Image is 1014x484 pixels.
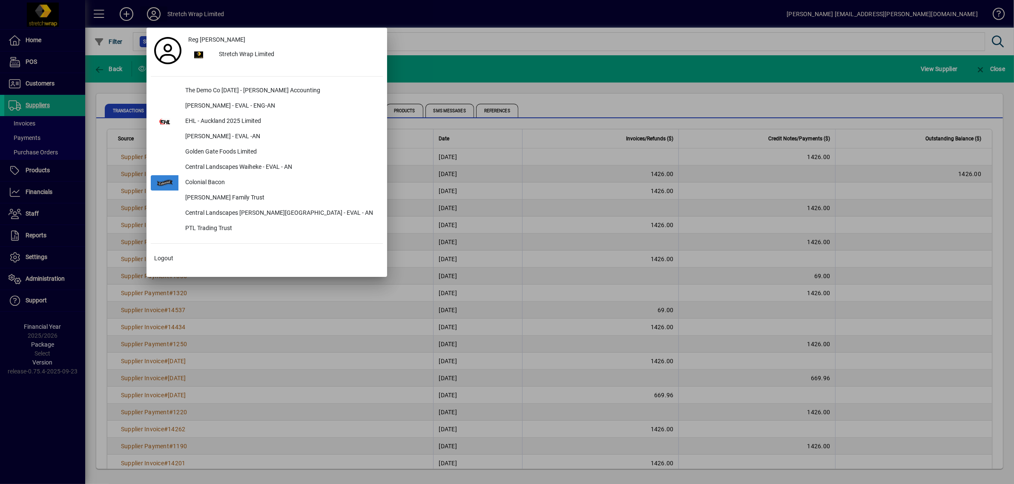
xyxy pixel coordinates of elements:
button: [PERSON_NAME] - EVAL - ENG-AN [151,99,383,114]
button: Stretch Wrap Limited [185,47,383,63]
button: Logout [151,251,383,266]
button: [PERSON_NAME] - EVAL -AN [151,129,383,145]
button: PTL Trading Trust [151,221,383,236]
button: Golden Gate Foods Limited [151,145,383,160]
span: Reg [PERSON_NAME] [188,35,245,44]
div: Stretch Wrap Limited [212,47,383,63]
div: [PERSON_NAME] - EVAL -AN [178,129,383,145]
a: Profile [151,43,185,58]
div: [PERSON_NAME] - EVAL - ENG-AN [178,99,383,114]
div: Central Landscapes Waiheke - EVAL - AN [178,160,383,175]
span: Logout [154,254,173,263]
button: Central Landscapes Waiheke - EVAL - AN [151,160,383,175]
div: PTL Trading Trust [178,221,383,236]
div: EHL - Auckland 2025 Limited [178,114,383,129]
button: Colonial Bacon [151,175,383,191]
a: Reg [PERSON_NAME] [185,32,383,47]
div: Colonial Bacon [178,175,383,191]
button: The Demo Co [DATE] - [PERSON_NAME] Accounting [151,83,383,99]
div: Golden Gate Foods Limited [178,145,383,160]
div: The Demo Co [DATE] - [PERSON_NAME] Accounting [178,83,383,99]
div: Central Landscapes [PERSON_NAME][GEOGRAPHIC_DATA] - EVAL - AN [178,206,383,221]
div: [PERSON_NAME] Family Trust [178,191,383,206]
button: [PERSON_NAME] Family Trust [151,191,383,206]
button: EHL - Auckland 2025 Limited [151,114,383,129]
button: Central Landscapes [PERSON_NAME][GEOGRAPHIC_DATA] - EVAL - AN [151,206,383,221]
